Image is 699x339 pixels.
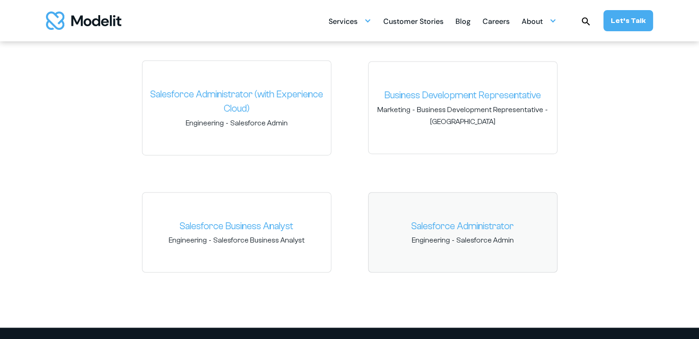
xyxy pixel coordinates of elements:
a: Let’s Talk [603,10,653,31]
div: Careers [483,13,510,31]
span: - - [376,105,550,127]
a: Salesforce Administrator (with Experience Cloud) [150,87,324,116]
div: Services [329,13,358,31]
span: - [150,118,324,128]
div: About [522,12,557,30]
a: Salesforce Business Analyst [150,219,324,234]
span: Engineering [412,235,450,245]
a: Business Development Representative [376,88,550,103]
div: Let’s Talk [611,16,646,26]
a: Salesforce Administrator [376,219,550,234]
div: Blog [455,13,471,31]
a: Customer Stories [383,12,443,30]
span: Salesforce Admin [230,118,288,128]
span: Marketing [377,105,410,115]
a: home [46,11,121,30]
div: Customer Stories [383,13,443,31]
span: - [150,235,324,245]
a: Blog [455,12,471,30]
span: - [376,235,550,245]
span: Business Development Representative [417,105,543,115]
img: modelit logo [46,11,121,30]
div: About [522,13,543,31]
span: [GEOGRAPHIC_DATA] [430,117,495,127]
span: Salesforce Business Analyst [213,235,305,245]
span: Salesforce Admin [456,235,514,245]
span: Engineering [186,118,224,128]
span: Engineering [169,235,207,245]
a: Careers [483,12,510,30]
div: Services [329,12,371,30]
